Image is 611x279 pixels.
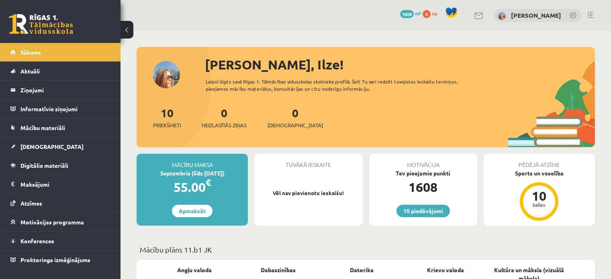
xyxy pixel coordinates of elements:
p: Vēl nav pievienotu ieskaišu! [258,189,358,197]
div: balles [527,202,551,207]
legend: Ziņojumi [20,81,110,99]
div: Laipni lūgts savā Rīgas 1. Tālmācības vidusskolas skolnieka profilā. Šeit Tu vari redzēt tuvojošo... [206,78,481,92]
a: [DEMOGRAPHIC_DATA] [10,137,110,156]
legend: Maksājumi [20,175,110,193]
div: Pēdējā atzīme [484,154,595,169]
span: Mācību materiāli [20,124,65,131]
p: Mācību plāns 11.b1 JK [140,244,592,255]
span: Aktuāli [20,67,40,75]
a: Sākums [10,43,110,61]
span: Proktoringa izmēģinājums [20,256,90,263]
a: Ziņojumi [10,81,110,99]
a: Informatīvie ziņojumi [10,100,110,118]
a: 1608 mP [400,10,421,16]
div: Mācību maksa [137,154,248,169]
div: Tuvākā ieskaite [254,154,362,169]
span: € [206,177,211,188]
span: Motivācijas programma [20,218,84,226]
span: Konferences [20,237,54,244]
span: Sākums [20,49,41,56]
a: Datorika [350,266,374,274]
a: Motivācijas programma [10,213,110,231]
span: mP [415,10,421,16]
a: Digitālie materiāli [10,156,110,175]
div: 10 [527,189,551,202]
a: Krievu valoda [427,266,464,274]
a: Proktoringa izmēģinājums [10,250,110,269]
div: Tev pieejamie punkti [369,169,477,177]
span: [DEMOGRAPHIC_DATA] [20,143,84,150]
a: Maksājumi [10,175,110,193]
img: Ilze Behmane-Bergmane [498,12,506,20]
a: 10 piedāvājumi [396,205,450,217]
a: 10Priekšmeti [153,106,181,129]
a: Mācību materiāli [10,118,110,137]
a: 0Neizlasītās ziņas [202,106,247,129]
div: Septembris (līdz [DATE]) [137,169,248,177]
a: Sports un veselība 10 balles [484,169,595,222]
a: 0[DEMOGRAPHIC_DATA] [268,106,323,129]
span: 1608 [400,10,414,18]
a: Konferences [10,232,110,250]
div: 55.00 [137,177,248,197]
div: Motivācija [369,154,477,169]
a: 0 xp [423,10,441,16]
span: Neizlasītās ziņas [202,121,247,129]
span: Priekšmeti [153,121,181,129]
a: Aktuāli [10,62,110,80]
a: Rīgas 1. Tālmācības vidusskola [9,14,73,34]
span: 0 [423,10,431,18]
span: Atzīmes [20,200,42,207]
a: Angļu valoda [177,266,212,274]
div: 1608 [369,177,477,197]
div: [PERSON_NAME], Ilze! [205,55,595,74]
div: Sports un veselība [484,169,595,177]
a: Dabaszinības [261,266,296,274]
a: Apmaksāt [172,205,213,217]
span: Digitālie materiāli [20,162,68,169]
a: Atzīmes [10,194,110,212]
span: xp [432,10,437,16]
a: [PERSON_NAME] [511,11,561,19]
span: [DEMOGRAPHIC_DATA] [268,121,323,129]
legend: Informatīvie ziņojumi [20,100,110,118]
